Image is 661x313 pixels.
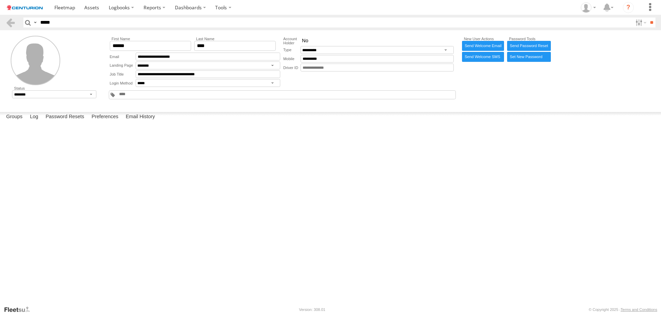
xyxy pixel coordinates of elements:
label: Preferences [88,112,122,122]
label: Search Query [32,18,38,27]
label: Email [110,53,136,60]
label: Groups [3,112,26,122]
label: Log [27,112,42,122]
span: No [302,38,308,44]
div: Version: 308.01 [299,308,325,312]
label: Search Filter Options [633,18,648,27]
label: Login Method [110,79,136,87]
label: Last Name [194,37,276,41]
label: Driver ID [283,64,301,71]
img: logo.svg [7,5,43,10]
label: Password Tools [507,37,550,41]
i: ? [623,2,634,13]
div: John Maglantay [578,2,598,13]
label: Manually enter new password [507,52,550,62]
a: Terms and Conditions [621,308,657,312]
a: Send Welcome Email [462,41,504,51]
label: Password Resets [42,112,87,122]
a: Send Password Reset [507,41,550,51]
label: Type [283,46,301,54]
label: Job Title [110,70,136,78]
label: Mobile [283,55,301,63]
a: Back to previous Page [6,18,15,27]
div: © Copyright 2025 - [589,308,657,312]
label: First Name [110,37,191,41]
a: Send Welcome SMS [462,52,504,62]
label: Email History [122,112,158,122]
label: New User Actions [462,37,504,41]
label: Account Holder [283,37,301,45]
label: Landing Page [110,62,136,69]
a: Visit our Website [4,306,35,313]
